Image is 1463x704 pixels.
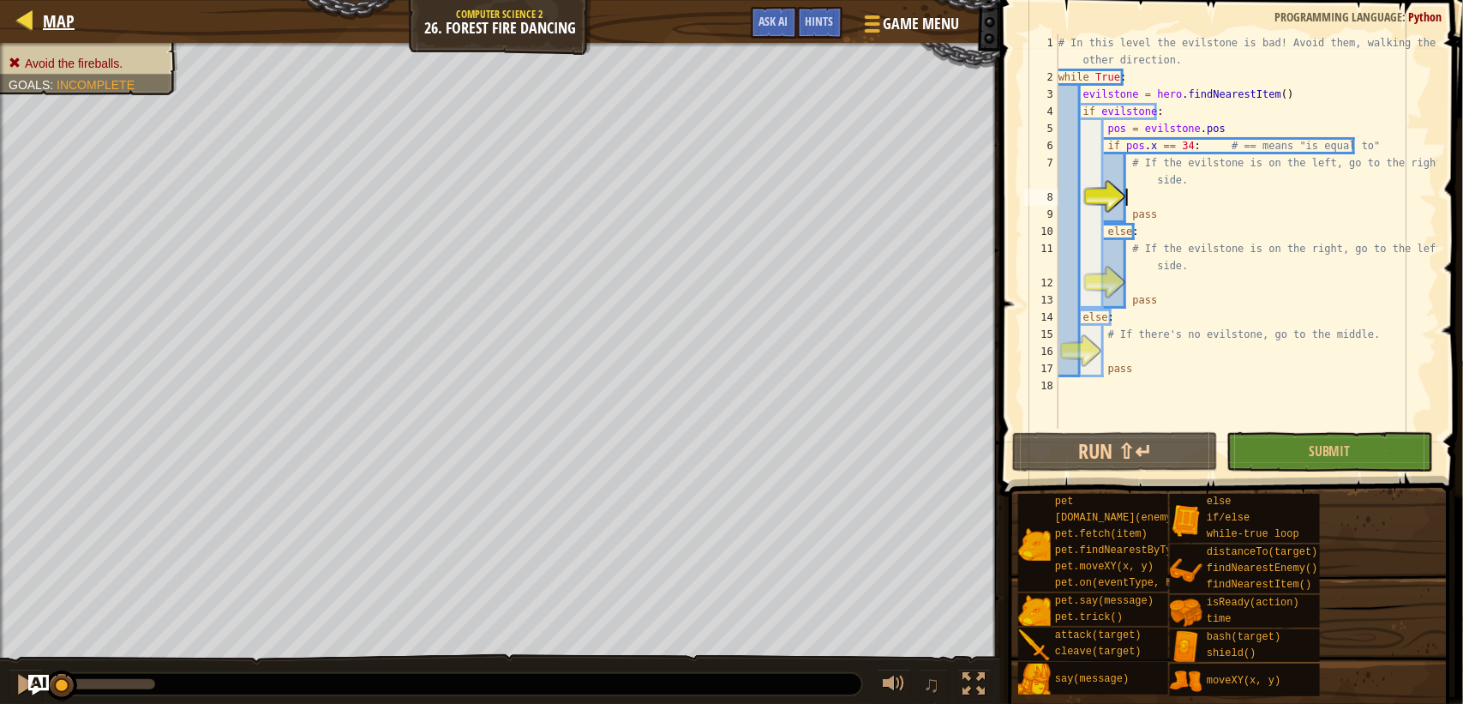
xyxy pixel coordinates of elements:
button: Ask AI [751,7,797,39]
div: 6 [1024,137,1058,154]
a: Map [34,9,75,33]
span: else [1207,496,1232,508]
div: 18 [1024,377,1058,394]
img: portrait.png [1018,595,1051,628]
span: Map [43,9,75,33]
img: portrait.png [1170,555,1202,587]
div: 14 [1024,309,1058,326]
span: ♫ [923,671,940,697]
span: Submit [1309,442,1351,460]
div: 15 [1024,326,1058,343]
img: portrait.png [1018,664,1051,696]
div: 4 [1024,103,1058,120]
span: moveXY(x, y) [1207,675,1280,687]
div: 16 [1024,343,1058,360]
span: findNearestItem() [1207,579,1311,591]
img: portrait.png [1018,528,1051,561]
img: portrait.png [1170,597,1202,629]
span: Python [1408,9,1442,25]
img: portrait.png [1170,631,1202,664]
div: 11 [1024,240,1058,274]
div: 7 [1024,154,1058,189]
span: say(message) [1055,673,1129,685]
span: isReady(action) [1207,597,1299,609]
div: 8 [1024,189,1058,206]
button: Submit [1226,432,1432,472]
span: Avoid the fireballs. [25,57,123,70]
span: while-true loop [1207,528,1299,540]
div: 10 [1024,223,1058,240]
div: 2 [1024,69,1058,86]
span: : [1402,9,1408,25]
span: Ask AI [759,13,788,29]
img: portrait.png [1170,504,1202,537]
span: pet.say(message) [1055,595,1154,607]
button: Run ⇧↵ [1012,432,1218,472]
button: Game Menu [851,7,970,47]
div: 1 [1024,34,1058,69]
span: time [1207,613,1232,625]
span: pet.moveXY(x, y) [1055,561,1154,573]
div: 13 [1024,292,1058,309]
span: Hints [806,13,834,29]
span: : [50,78,57,92]
img: portrait.png [1018,629,1051,662]
button: ♫ [920,669,949,704]
span: Programming language [1274,9,1402,25]
span: if/else [1207,512,1250,524]
img: portrait.png [1170,665,1202,698]
button: Ask AI [28,675,49,695]
span: pet.on(eventType, handler) [1055,577,1215,589]
span: Incomplete [57,78,135,92]
div: 17 [1024,360,1058,377]
div: 3 [1024,86,1058,103]
span: bash(target) [1207,631,1280,643]
button: Adjust volume [877,669,911,704]
div: 9 [1024,206,1058,223]
span: Goals [9,78,50,92]
span: attack(target) [1055,629,1142,641]
span: shield() [1207,647,1256,659]
button: Ctrl + P: Pause [9,669,43,704]
li: Avoid the fireballs. [9,55,165,72]
div: 12 [1024,274,1058,292]
span: Game Menu [884,13,960,35]
span: pet.findNearestByType(type) [1055,545,1221,557]
div: 5 [1024,120,1058,137]
button: Toggle fullscreen [957,669,992,704]
span: distanceTo(target) [1207,546,1318,558]
span: pet.fetch(item) [1055,528,1148,540]
span: pet.trick() [1055,611,1123,623]
span: [DOMAIN_NAME](enemy) [1055,512,1178,524]
span: pet [1055,496,1074,508]
span: cleave(target) [1055,646,1142,658]
span: findNearestEnemy() [1207,563,1318,575]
